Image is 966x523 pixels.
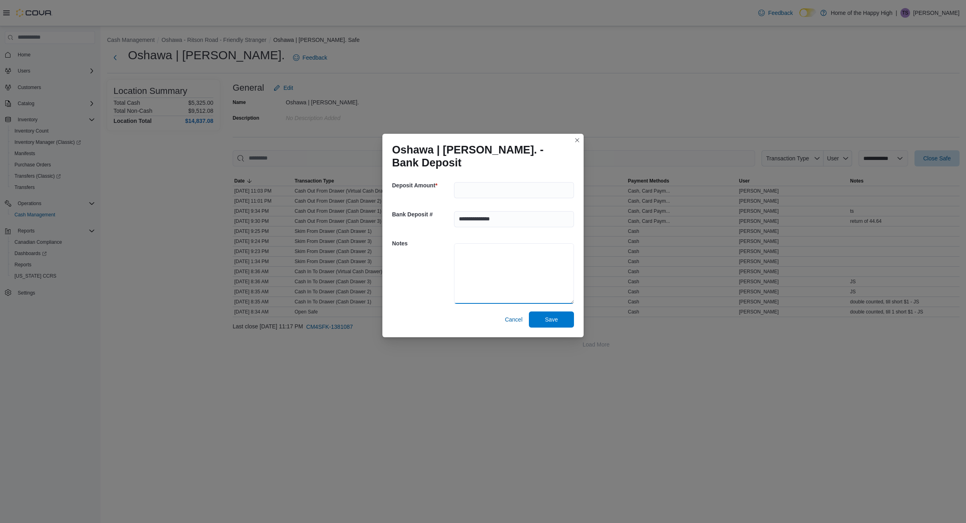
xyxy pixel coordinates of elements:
span: Cancel [505,315,522,324]
h5: Deposit Amount [392,177,452,193]
button: Closes this modal window [572,135,582,145]
h5: Notes [392,235,452,251]
h1: Oshawa | [PERSON_NAME]. - Bank Deposit [392,143,568,169]
button: Save [529,311,574,328]
button: Cancel [502,311,526,328]
h5: Bank Deposit # [392,206,452,222]
span: Save [545,315,558,324]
